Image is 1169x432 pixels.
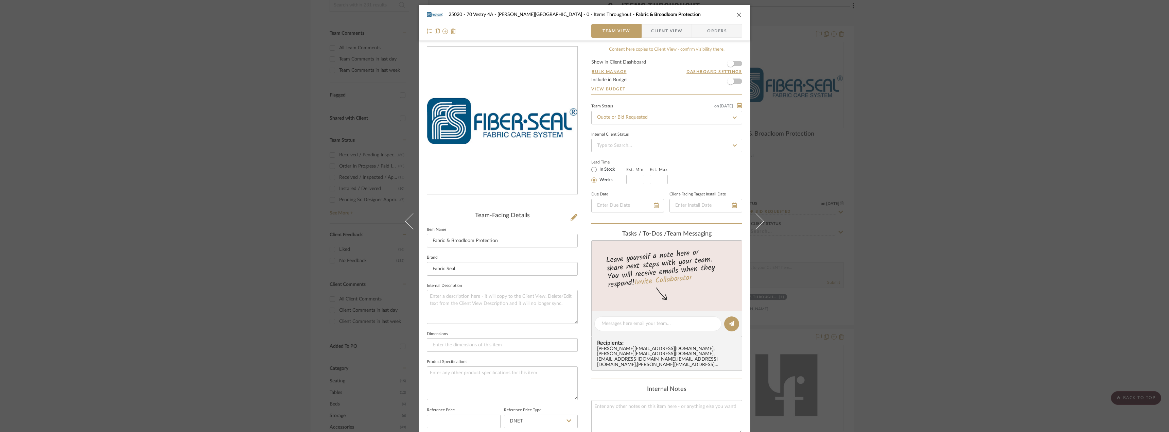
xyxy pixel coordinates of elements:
[427,256,438,259] label: Brand
[597,340,739,346] span: Recipients:
[591,245,743,291] div: Leave yourself a note here or share next steps with your team. You will receive emails when they ...
[427,338,578,352] input: Enter the dimensions of this item
[669,193,726,196] label: Client-Facing Target Install Date
[736,12,742,18] button: close
[669,199,742,212] input: Enter Install Date
[591,230,742,238] div: team Messaging
[591,159,626,165] label: Lead Time
[587,12,636,17] span: 0 - Items Throughout
[622,231,667,237] span: Tasks / To-Dos /
[598,177,613,183] label: Weeks
[427,262,578,276] input: Enter Brand
[591,111,742,124] input: Type to Search…
[651,24,682,38] span: Client View
[598,167,615,173] label: In Stock
[449,12,587,17] span: 25020 - 70 Vestry 4A - [PERSON_NAME][GEOGRAPHIC_DATA]
[427,8,443,21] img: 8bfb2513-595b-40f4-a17b-341d4674525e_48x40.jpg
[451,29,456,34] img: Remove from project
[626,167,644,172] label: Est. Min
[427,97,577,144] div: 0
[591,193,608,196] label: Due Date
[719,104,734,108] span: [DATE]
[427,332,448,336] label: Dimensions
[591,133,629,136] div: Internal Client Status
[427,212,578,220] div: Team-Facing Details
[636,12,701,17] span: Fabric & Broadloom Protection
[427,228,446,231] label: Item Name
[591,199,664,212] input: Enter Due Date
[427,97,577,144] img: 8bfb2513-595b-40f4-a17b-341d4674525e_436x436.jpg
[650,167,668,172] label: Est. Max
[686,69,742,75] button: Dashboard Settings
[427,234,578,247] input: Enter Item Name
[634,272,692,289] a: Invite Collaborator
[427,284,462,288] label: Internal Description
[591,165,626,184] mat-radio-group: Select item type
[591,69,627,75] button: Bulk Manage
[700,24,734,38] span: Orders
[597,346,739,368] div: [PERSON_NAME][EMAIL_ADDRESS][DOMAIN_NAME] , [PERSON_NAME][EMAIL_ADDRESS][DOMAIN_NAME] , [EMAIL_AD...
[427,409,455,412] label: Reference Price
[714,104,719,108] span: on
[591,46,742,53] div: Content here copies to Client View - confirm visibility there.
[591,139,742,152] input: Type to Search…
[591,386,742,393] div: Internal Notes
[591,105,613,108] div: Team Status
[591,86,742,92] a: View Budget
[603,24,630,38] span: Team View
[504,409,541,412] label: Reference Price Type
[427,360,467,364] label: Product Specifications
